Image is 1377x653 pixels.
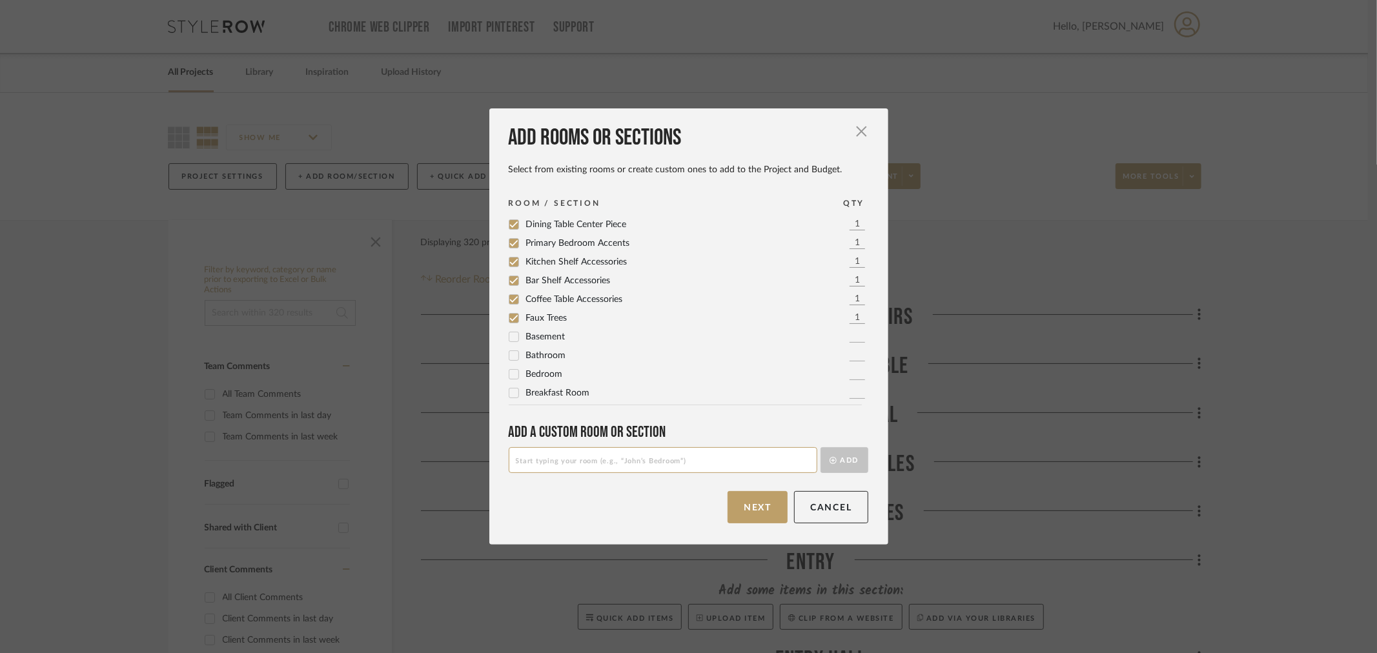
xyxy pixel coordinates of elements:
span: Bathroom [526,351,566,360]
span: Faux Trees [526,314,567,323]
div: Add rooms or sections [509,124,868,152]
div: Select from existing rooms or create custom ones to add to the Project and Budget. [509,164,868,176]
button: Add [821,447,868,473]
span: Basement [526,332,566,341]
span: Bar Shelf Accessories [526,276,611,285]
button: Close [849,119,875,145]
input: Start typing your room (e.g., “John’s Bedroom”) [509,447,817,473]
span: Dining Table Center Piece [526,220,627,229]
span: Breakfast Room [526,388,590,397]
div: QTY [843,197,864,210]
button: Next [728,491,788,523]
div: ROOM / SECTION [509,197,600,210]
button: Cancel [794,491,868,523]
span: Coffee Table Accessories [526,295,623,304]
span: Bedroom [526,370,563,379]
div: Add a Custom room or Section [509,423,868,441]
span: Primary Bedroom Accents [526,239,630,248]
span: Kitchen Shelf Accessories [526,257,627,266]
